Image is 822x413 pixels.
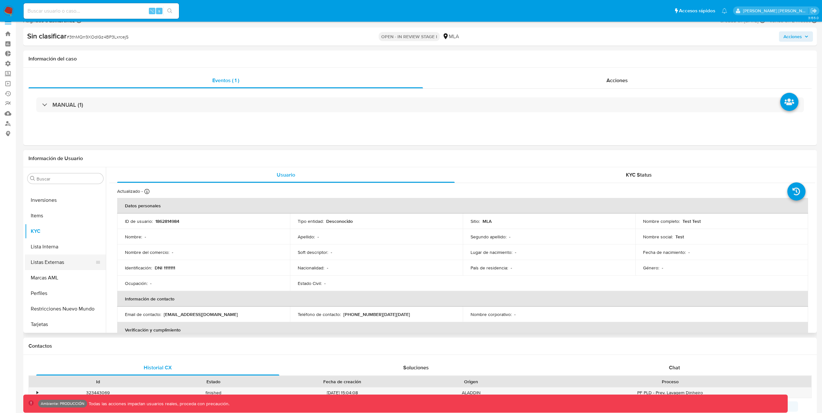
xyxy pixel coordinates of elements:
span: Asignado a [23,17,75,24]
div: Estado [160,378,267,385]
button: KYC [25,223,106,239]
p: - [509,234,510,240]
button: Perfiles [25,286,106,301]
p: - [327,265,328,271]
p: - [511,265,512,271]
p: Identificación : [125,265,152,271]
button: Items [25,208,106,223]
p: - [514,311,516,317]
th: Datos personales [117,198,808,213]
div: finished [156,387,271,398]
button: Acciones [779,31,813,42]
p: - [331,249,332,255]
span: Soluciones [403,364,429,371]
p: Soft descriptor : [298,249,328,255]
button: Inversiones [25,192,106,208]
p: leidy.martinez@mercadolibre.com.co [743,8,808,14]
span: Historial CX [144,364,172,371]
input: Buscar usuario o caso... [24,7,179,15]
span: Acciones [606,77,628,84]
button: search-icon [163,6,176,16]
h1: Información de Usuario [28,155,83,162]
p: - [145,234,146,240]
p: Sitio : [471,218,480,224]
p: Test [675,234,684,240]
th: Verificación y cumplimiento [117,322,808,338]
div: MANUAL (1) [36,97,804,112]
span: Acciones [783,31,802,42]
p: - [172,249,173,255]
div: PF PLD - Prev. Lavagem Dinheiro [529,387,811,398]
p: Test Test [683,218,701,224]
button: Buscar [30,176,35,181]
p: Nombre social : [643,234,673,240]
p: - [515,249,516,255]
div: MLA [442,33,459,40]
div: • [37,390,38,396]
a: Notificaciones [722,8,727,14]
p: Segundo apellido : [471,234,506,240]
span: 3.155.0 [808,15,819,20]
p: Nombre corporativo : [471,311,512,317]
p: [EMAIL_ADDRESS][DOMAIN_NAME] [164,311,238,317]
th: Información de contacto [117,291,808,307]
p: Desconocido [326,218,353,224]
div: ALADDIN [413,387,529,398]
p: Estado Civil : [298,280,322,286]
span: ⌥ [150,8,154,14]
div: 323443069 [40,387,156,398]
div: Id [45,378,151,385]
p: Lugar de nacimiento : [471,249,512,255]
p: Ambiente: PRODUCCIÓN [41,402,84,405]
p: - [324,280,326,286]
button: Restricciones Nuevo Mundo [25,301,106,317]
p: País de residencia : [471,265,508,271]
input: Buscar [37,176,101,182]
p: Email de contacto : [125,311,161,317]
p: Fecha de nacimiento : [643,249,686,255]
span: # 3thMQn9XOdlGz4BP3LxrcejS [67,34,128,40]
p: Todas las acciones impactan usuarios reales, proceda con precaución. [87,401,229,407]
span: s [158,8,160,14]
a: Salir [810,7,817,14]
button: Tarjetas [25,317,106,332]
p: DNI 1111111 [155,265,175,271]
p: Tipo entidad : [298,218,324,224]
p: - [317,234,319,240]
div: Proceso [533,378,807,385]
span: KYC Status [626,171,652,179]
p: Nombre : [125,234,142,240]
h1: Información del caso [28,56,812,62]
p: Género : [643,265,659,271]
p: Apellido : [298,234,315,240]
p: Nombre completo : [643,218,680,224]
h3: MANUAL (1) [52,101,83,108]
h1: Contactos [28,343,812,349]
button: Listas Externas [25,255,101,270]
p: Nacionalidad : [298,265,324,271]
div: Fecha de creación [276,378,409,385]
b: Sin clasificar [27,31,67,41]
div: Origen [418,378,524,385]
p: Nombre del comercio : [125,249,169,255]
p: - [688,249,690,255]
button: Marcas AML [25,270,106,286]
p: - [662,265,663,271]
span: Eventos ( 1 ) [212,77,239,84]
p: ID de usuario : [125,218,153,224]
span: Accesos rápidos [679,7,715,14]
p: OPEN - IN REVIEW STAGE I [379,32,440,41]
span: Chat [669,364,680,371]
p: Ocupación : [125,280,148,286]
div: [DATE] 15:04:08 [271,387,413,398]
p: 1862814984 [155,218,179,224]
button: Lista Interna [25,239,106,255]
p: [PHONE_NUMBER][DATE][DATE] [343,311,410,317]
p: - [150,280,151,286]
span: Usuario [277,171,295,179]
p: Teléfono de contacto : [298,311,341,317]
p: MLA [483,218,492,224]
p: Actualizado - [117,188,143,194]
